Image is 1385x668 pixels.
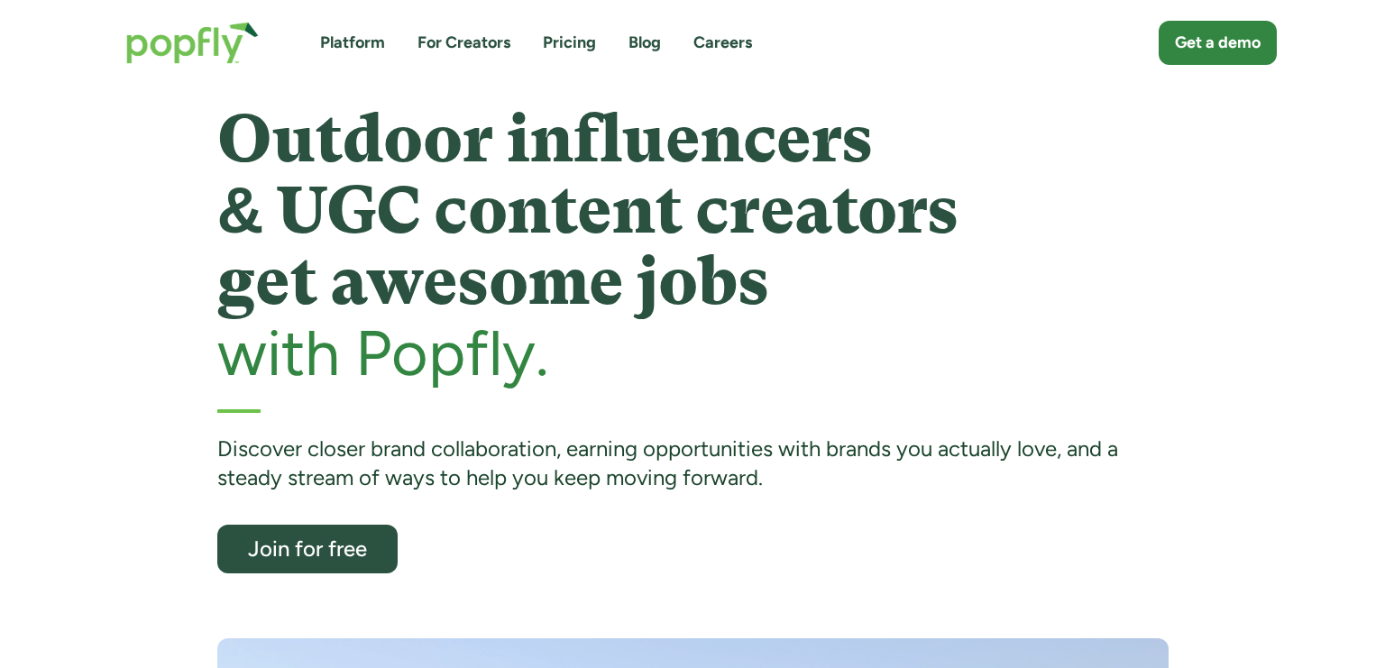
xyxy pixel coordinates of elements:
[217,318,1169,388] h2: with Popfly.
[543,32,596,54] a: Pricing
[320,32,385,54] a: Platform
[217,525,398,573] a: Join for free
[1175,32,1261,54] div: Get a demo
[108,4,277,82] a: home
[234,537,381,560] div: Join for free
[1159,21,1277,65] a: Get a demo
[693,32,752,54] a: Careers
[217,104,1169,318] h1: Outdoor influencers & UGC content creators get awesome jobs
[217,435,1169,493] div: Discover closer brand collaboration, earning opportunities with brands you actually love, and a s...
[628,32,661,54] a: Blog
[417,32,510,54] a: For Creators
